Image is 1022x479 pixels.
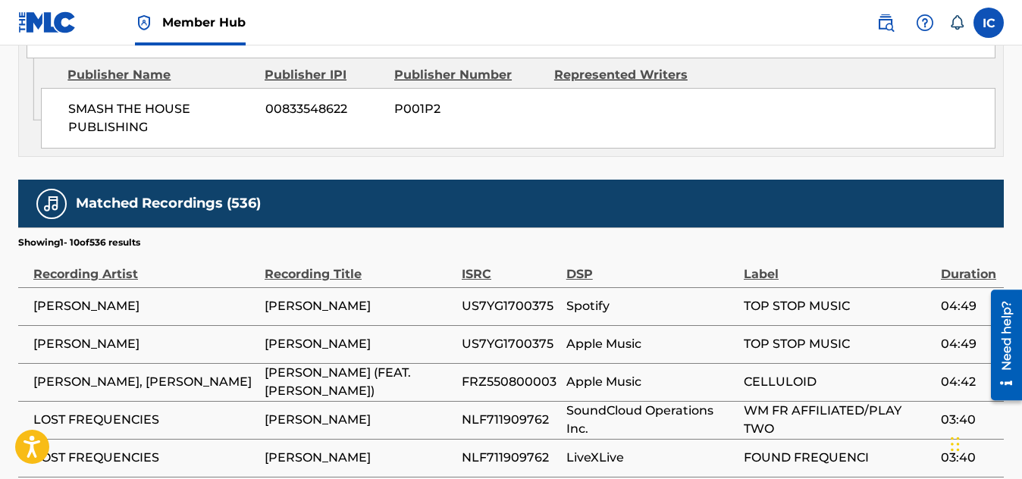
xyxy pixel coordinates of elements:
[265,297,454,315] span: [PERSON_NAME]
[566,249,736,283] div: DSP
[135,14,153,32] img: Top Rightsholder
[18,236,140,249] p: Showing 1 - 10 of 536 results
[941,249,996,283] div: Duration
[744,449,933,467] span: FOUND FREQUENCI
[910,8,940,38] div: Help
[941,411,996,429] span: 03:40
[566,297,736,315] span: Spotify
[265,66,383,84] div: Publisher IPI
[265,449,454,467] span: [PERSON_NAME]
[973,8,1004,38] div: User Menu
[744,373,933,391] span: CELLULOID
[744,249,933,283] div: Label
[33,449,257,467] span: LOST FREQUENCIES
[876,14,895,32] img: search
[33,373,257,391] span: [PERSON_NAME], [PERSON_NAME]
[941,297,996,315] span: 04:49
[951,421,960,467] div: Drag
[42,195,61,213] img: Matched Recordings
[554,66,703,84] div: Represented Writers
[462,373,559,391] span: FRZ550800003
[67,66,253,84] div: Publisher Name
[462,449,559,467] span: NLF711909762
[462,411,559,429] span: NLF711909762
[566,402,736,438] span: SoundCloud Operations Inc.
[946,406,1022,479] iframe: Chat Widget
[33,411,257,429] span: LOST FREQUENCIES
[916,14,934,32] img: help
[462,335,559,353] span: US7YG1700375
[265,335,454,353] span: [PERSON_NAME]
[265,364,454,400] span: [PERSON_NAME] (FEAT. [PERSON_NAME])
[566,373,736,391] span: Apple Music
[566,335,736,353] span: Apple Music
[33,249,257,283] div: Recording Artist
[870,8,901,38] a: Public Search
[980,282,1022,408] iframe: Resource Center
[744,402,933,438] span: WM FR AFFILIATED/PLAY TWO
[33,297,257,315] span: [PERSON_NAME]
[941,449,996,467] span: 03:40
[33,335,257,353] span: [PERSON_NAME]
[744,297,933,315] span: TOP STOP MUSIC
[265,249,454,283] div: Recording Title
[394,66,543,84] div: Publisher Number
[744,335,933,353] span: TOP STOP MUSIC
[462,249,559,283] div: ISRC
[265,411,454,429] span: [PERSON_NAME]
[949,15,964,30] div: Notifications
[941,373,996,391] span: 04:42
[566,449,736,467] span: LiveXLive
[941,335,996,353] span: 04:49
[76,195,261,212] h5: Matched Recordings (536)
[68,100,253,136] span: SMASH THE HOUSE PUBLISHING
[18,11,77,33] img: MLC Logo
[462,297,559,315] span: US7YG1700375
[265,100,384,118] span: 00833548622
[162,14,246,31] span: Member Hub
[394,100,542,118] span: P001P2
